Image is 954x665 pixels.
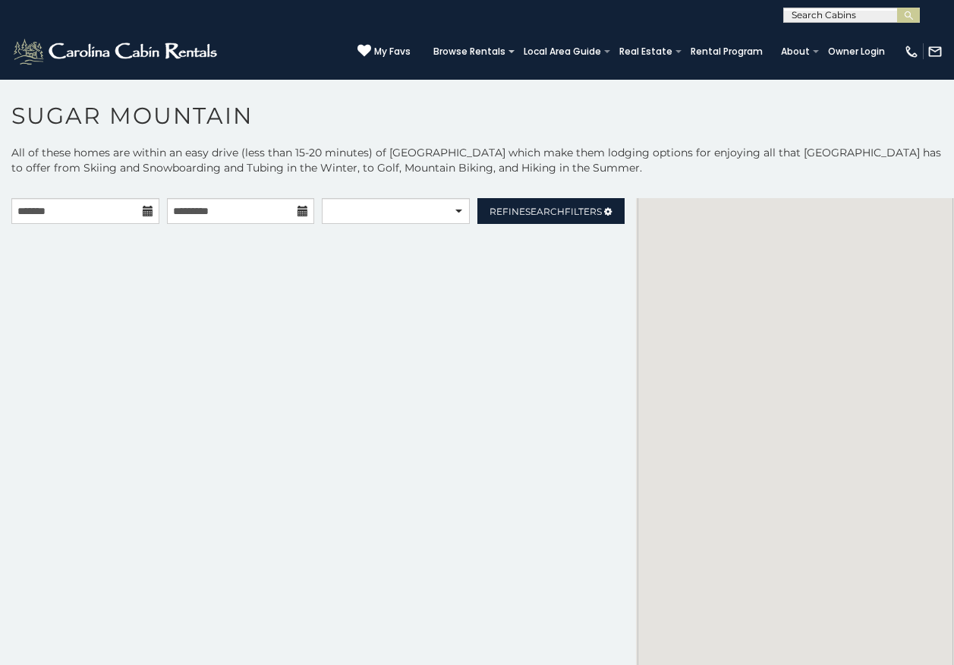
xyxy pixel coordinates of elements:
[426,41,513,62] a: Browse Rentals
[904,44,919,59] img: phone-regular-white.png
[357,44,411,59] a: My Favs
[477,198,625,224] a: RefineSearchFilters
[927,44,943,59] img: mail-regular-white.png
[525,206,565,217] span: Search
[683,41,770,62] a: Rental Program
[516,41,609,62] a: Local Area Guide
[490,206,602,217] span: Refine Filters
[612,41,680,62] a: Real Estate
[11,36,222,67] img: White-1-2.png
[773,41,817,62] a: About
[374,45,411,58] span: My Favs
[820,41,893,62] a: Owner Login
